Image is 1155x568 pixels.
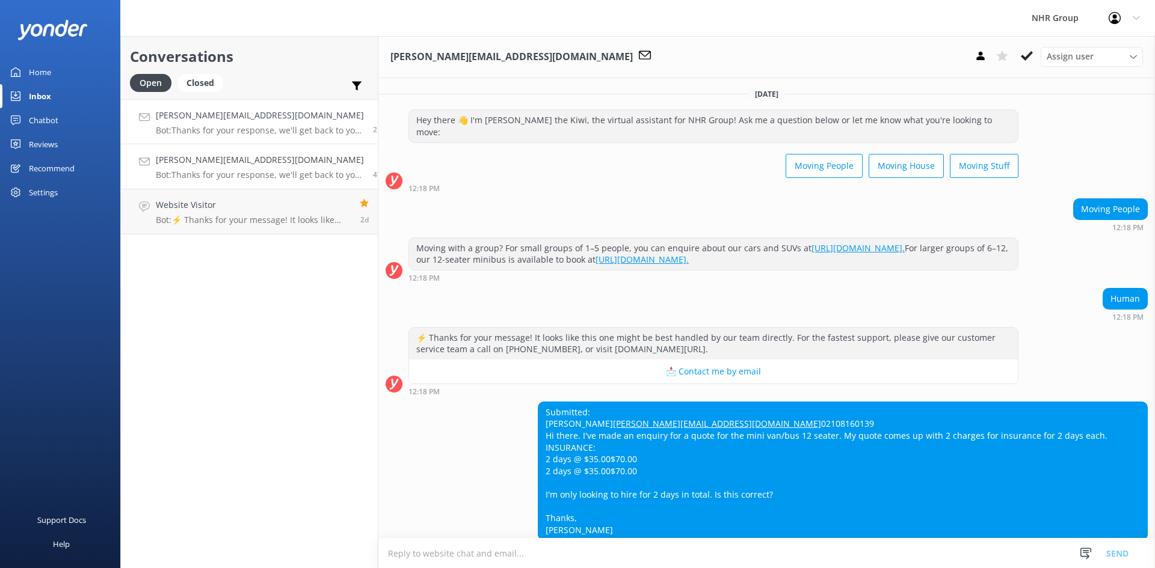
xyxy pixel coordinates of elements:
div: Moving with a group? For small groups of 1–5 people, you can enquire about our cars and SUVs at F... [409,238,1018,270]
div: Inbox [29,84,51,108]
div: ⚡ Thanks for your message! It looks like this one might be best handled by our team directly. For... [409,328,1018,359]
button: Moving Stuff [950,154,1018,178]
a: [PERSON_NAME][EMAIL_ADDRESS][DOMAIN_NAME]Bot:Thanks for your response, we'll get back to you as s... [121,144,378,189]
img: yonder-white-logo.png [18,20,87,40]
div: Submitted: [PERSON_NAME] 02108160139 Hi there. I've made an enquiry for a quote for the mini van/... [538,402,1147,540]
h4: Website Visitor [156,198,351,212]
div: Chatbot [29,108,58,132]
a: [PERSON_NAME][EMAIL_ADDRESS][DOMAIN_NAME] [613,418,821,429]
span: 12:20pm 20-Aug-2025 (UTC +12:00) Pacific/Auckland [373,124,384,135]
div: Human [1103,289,1147,309]
a: Open [130,76,177,89]
a: [URL][DOMAIN_NAME]. [596,254,689,265]
span: [DATE] [748,89,786,99]
div: Settings [29,180,58,204]
strong: 12:18 PM [408,185,440,192]
button: Moving People [786,154,863,178]
p: Bot: Thanks for your response, we'll get back to you as soon as we can during opening hours. [156,125,364,136]
h4: [PERSON_NAME][EMAIL_ADDRESS][DOMAIN_NAME] [156,109,364,122]
strong: 12:18 PM [408,275,440,282]
div: Recommend [29,156,75,180]
span: 01:17pm 17-Aug-2025 (UTC +12:00) Pacific/Auckland [360,215,369,225]
strong: 12:18 PM [408,388,440,395]
div: Reviews [29,132,58,156]
h2: Conversations [130,45,369,68]
a: Closed [177,76,229,89]
div: Support Docs [37,508,86,532]
div: Help [53,532,70,556]
button: 📩 Contact me by email [409,359,1018,383]
div: 12:18pm 20-Aug-2025 (UTC +12:00) Pacific/Auckland [1073,223,1148,231]
strong: 12:18 PM [1112,314,1144,321]
a: [URL][DOMAIN_NAME]. [812,242,905,254]
div: 12:18pm 20-Aug-2025 (UTC +12:00) Pacific/Auckland [408,273,1018,282]
span: 11:34am 20-Aug-2025 (UTC +12:00) Pacific/Auckland [373,169,388,180]
p: Bot: ⚡ Thanks for your message! It looks like this one might be best handled by our team directly... [156,215,351,225]
strong: 12:18 PM [1112,224,1144,231]
p: Bot: Thanks for your response, we'll get back to you as soon as we can during opening hours. [156,169,364,180]
a: [PERSON_NAME][EMAIL_ADDRESS][DOMAIN_NAME]Bot:Thanks for your response, we'll get back to you as s... [121,99,378,144]
h4: [PERSON_NAME][EMAIL_ADDRESS][DOMAIN_NAME] [156,153,364,166]
span: Assign user [1047,50,1094,63]
div: Home [29,60,51,84]
div: Open [130,74,171,92]
div: Hey there 👋 I'm [PERSON_NAME] the Kiwi, the virtual assistant for NHR Group! Ask me a question be... [409,110,1018,142]
button: Moving House [869,154,944,178]
a: Website VisitorBot:⚡ Thanks for your message! It looks like this one might be best handled by our... [121,189,378,234]
div: 12:18pm 20-Aug-2025 (UTC +12:00) Pacific/Auckland [408,387,1018,395]
h3: [PERSON_NAME][EMAIL_ADDRESS][DOMAIN_NAME] [390,49,633,65]
div: Assign User [1041,47,1143,66]
div: Closed [177,74,223,92]
div: 12:18pm 20-Aug-2025 (UTC +12:00) Pacific/Auckland [1103,313,1148,321]
div: 12:18pm 20-Aug-2025 (UTC +12:00) Pacific/Auckland [408,184,1018,192]
div: Moving People [1074,199,1147,219]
